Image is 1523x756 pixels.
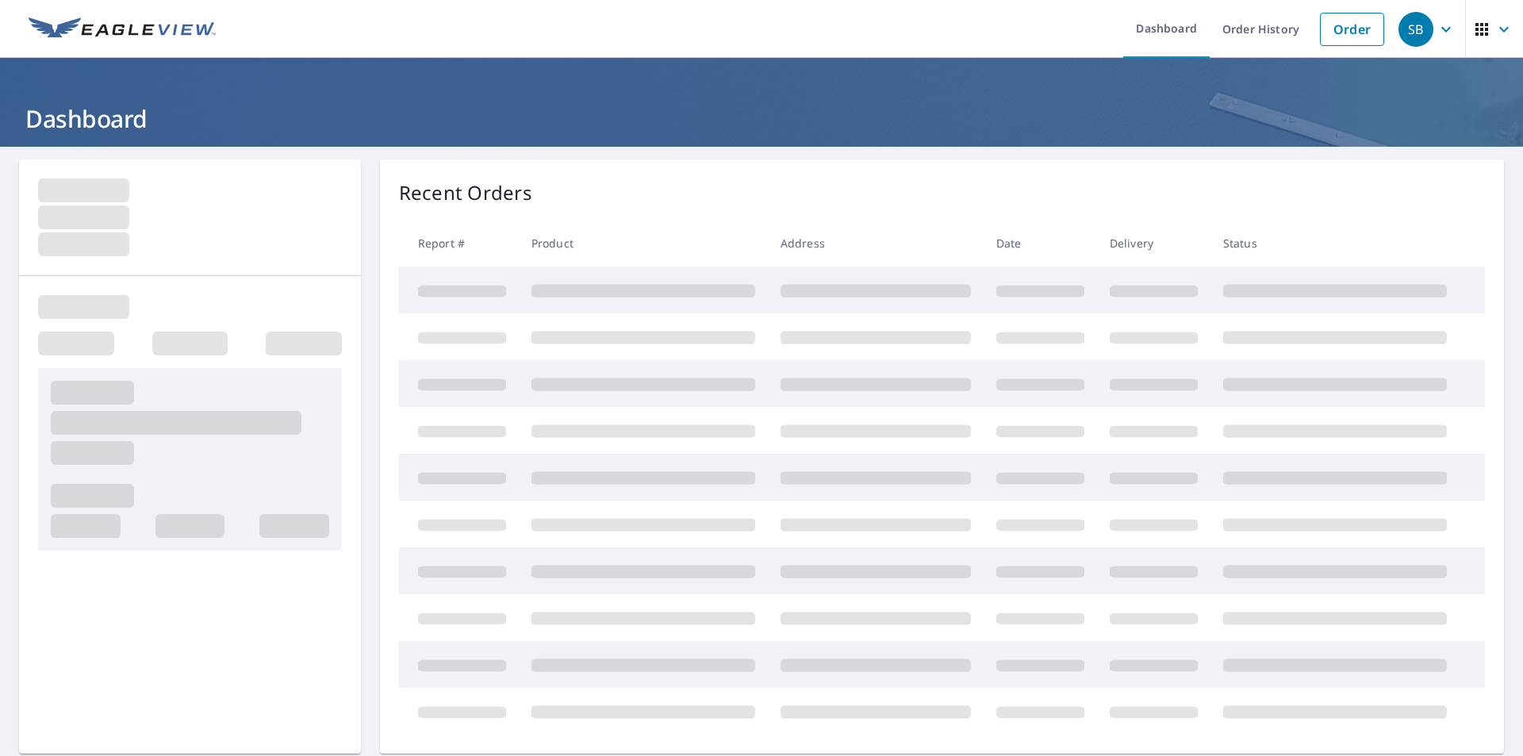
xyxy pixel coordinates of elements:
th: Product [519,220,768,267]
a: Order [1320,13,1384,46]
img: EV Logo [29,17,216,41]
th: Delivery [1097,220,1210,267]
div: SB [1398,12,1433,47]
th: Address [768,220,984,267]
th: Report # [399,220,519,267]
h1: Dashboard [19,102,1504,135]
th: Status [1210,220,1460,267]
th: Date [984,220,1097,267]
p: Recent Orders [399,178,532,207]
